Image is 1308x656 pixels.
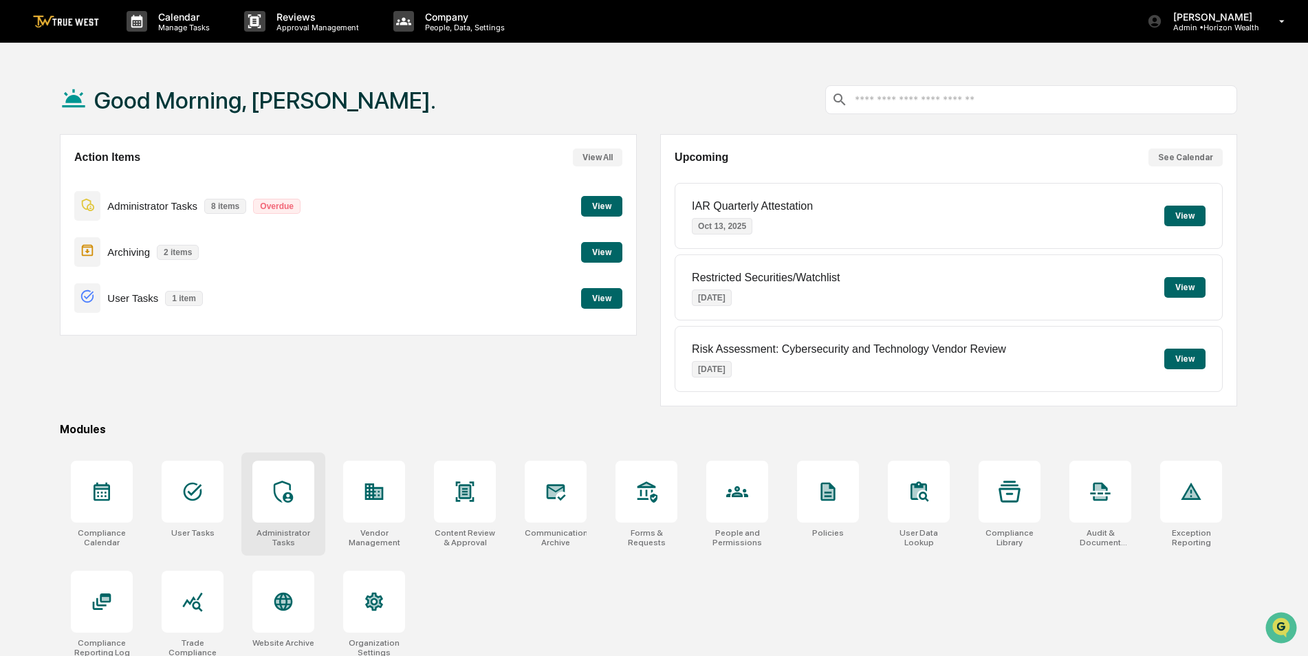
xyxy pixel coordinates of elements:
[60,423,1237,436] div: Modules
[28,173,89,187] span: Preclearance
[14,201,25,212] div: 🔎
[204,199,246,214] p: 8 items
[706,528,768,547] div: People and Permissions
[1164,349,1206,369] button: View
[252,638,314,648] div: Website Archive
[71,528,133,547] div: Compliance Calendar
[675,151,728,164] h2: Upcoming
[525,528,587,547] div: Communications Archive
[692,200,813,212] p: IAR Quarterly Attestation
[147,11,217,23] p: Calendar
[107,246,150,258] p: Archiving
[692,361,732,378] p: [DATE]
[414,23,512,32] p: People, Data, Settings
[265,23,366,32] p: Approval Management
[234,109,250,126] button: Start new chat
[253,199,301,214] p: Overdue
[100,175,111,186] div: 🗄️
[14,105,39,130] img: 1746055101610-c473b297-6a78-478c-a979-82029cc54cd1
[94,87,436,114] h1: Good Morning, [PERSON_NAME].
[1162,23,1259,32] p: Admin • Horizon Wealth
[581,199,622,212] a: View
[47,105,226,119] div: Start new chat
[265,11,366,23] p: Reviews
[581,245,622,258] a: View
[1164,206,1206,226] button: View
[107,200,197,212] p: Administrator Tasks
[581,288,622,309] button: View
[1148,149,1223,166] button: See Calendar
[252,528,314,547] div: Administrator Tasks
[94,168,176,193] a: 🗄️Attestations
[107,292,158,304] p: User Tasks
[1160,528,1222,547] div: Exception Reporting
[692,343,1006,356] p: Risk Assessment: Cybersecurity and Technology Vendor Review
[414,11,512,23] p: Company
[692,289,732,306] p: [DATE]
[14,29,250,51] p: How can we help?
[979,528,1040,547] div: Compliance Library
[137,233,166,243] span: Pylon
[615,528,677,547] div: Forms & Requests
[888,528,950,547] div: User Data Lookup
[165,291,203,306] p: 1 item
[147,23,217,32] p: Manage Tasks
[8,194,92,219] a: 🔎Data Lookup
[33,15,99,28] img: logo
[1164,277,1206,298] button: View
[812,528,844,538] div: Policies
[692,218,752,234] p: Oct 13, 2025
[113,173,171,187] span: Attestations
[573,149,622,166] button: View All
[1162,11,1259,23] p: [PERSON_NAME]
[581,242,622,263] button: View
[8,168,94,193] a: 🖐️Preclearance
[157,245,199,260] p: 2 items
[692,272,840,284] p: Restricted Securities/Watchlist
[171,528,215,538] div: User Tasks
[74,151,140,164] h2: Action Items
[97,232,166,243] a: Powered byPylon
[581,291,622,304] a: View
[434,528,496,547] div: Content Review & Approval
[14,175,25,186] div: 🖐️
[1069,528,1131,547] div: Audit & Document Logs
[343,528,405,547] div: Vendor Management
[1264,611,1301,648] iframe: Open customer support
[47,119,174,130] div: We're available if you need us!
[581,196,622,217] button: View
[28,199,87,213] span: Data Lookup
